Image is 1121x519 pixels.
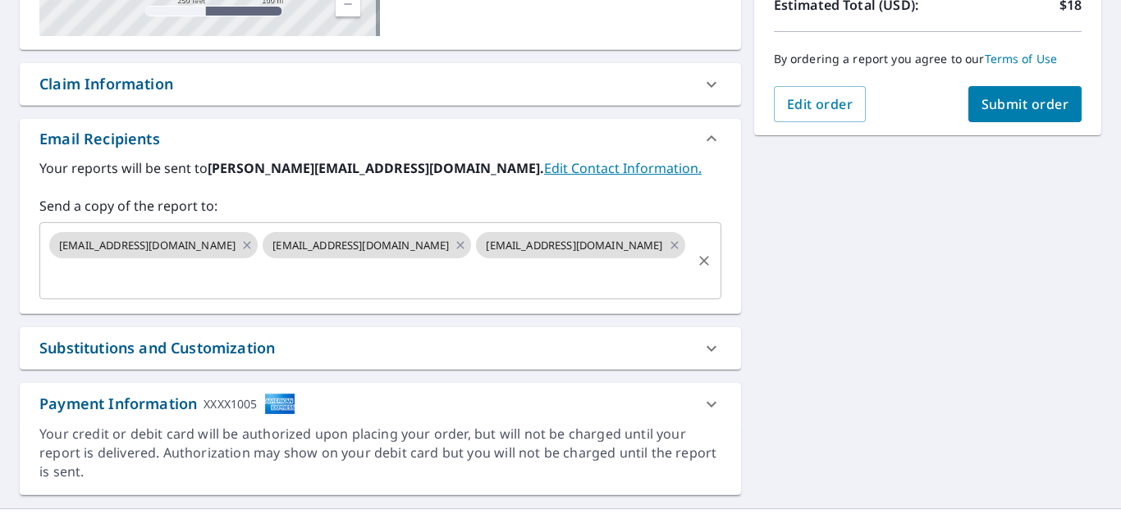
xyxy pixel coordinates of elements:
div: Claim Information [39,73,173,95]
div: Email Recipients [20,119,741,158]
div: [EMAIL_ADDRESS][DOMAIN_NAME] [263,232,471,258]
div: Payment Information [39,393,295,415]
div: Substitutions and Customization [20,327,741,369]
a: EditContactInfo [544,159,702,177]
div: Email Recipients [39,128,160,150]
span: [EMAIL_ADDRESS][DOMAIN_NAME] [263,238,459,253]
div: XXXX1005 [204,393,257,415]
div: [EMAIL_ADDRESS][DOMAIN_NAME] [49,232,258,258]
span: Edit order [787,95,853,113]
label: Your reports will be sent to [39,158,721,178]
button: Edit order [774,86,867,122]
p: By ordering a report you agree to our [774,52,1082,66]
a: Terms of Use [985,51,1058,66]
span: Submit order [981,95,1069,113]
div: [EMAIL_ADDRESS][DOMAIN_NAME] [476,232,684,258]
button: Clear [693,249,716,272]
img: cardImage [264,393,295,415]
div: Substitutions and Customization [39,337,275,359]
div: Claim Information [20,63,741,105]
b: [PERSON_NAME][EMAIL_ADDRESS][DOMAIN_NAME]. [208,159,544,177]
button: Submit order [968,86,1082,122]
label: Send a copy of the report to: [39,196,721,216]
div: Your credit or debit card will be authorized upon placing your order, but will not be charged unt... [39,425,721,481]
span: [EMAIL_ADDRESS][DOMAIN_NAME] [476,238,672,253]
div: Payment InformationXXXX1005cardImage [20,383,741,425]
span: [EMAIL_ADDRESS][DOMAIN_NAME] [49,238,245,253]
